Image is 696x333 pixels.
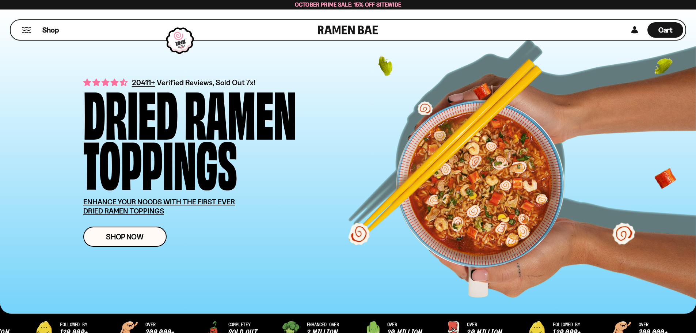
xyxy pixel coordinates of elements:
[83,197,235,215] u: ENHANCE YOUR NOODS WITH THE FIRST EVER DRIED RAMEN TOPPINGS
[42,22,59,38] a: Shop
[658,26,673,34] span: Cart
[185,86,296,136] div: Ramen
[83,227,167,247] a: Shop Now
[22,27,31,33] button: Mobile Menu Trigger
[106,233,144,241] span: Shop Now
[295,1,402,8] span: October Prime Sale: 15% off Sitewide
[647,20,683,40] div: Cart
[42,25,59,35] span: Shop
[83,86,178,136] div: Dried
[83,136,237,186] div: Toppings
